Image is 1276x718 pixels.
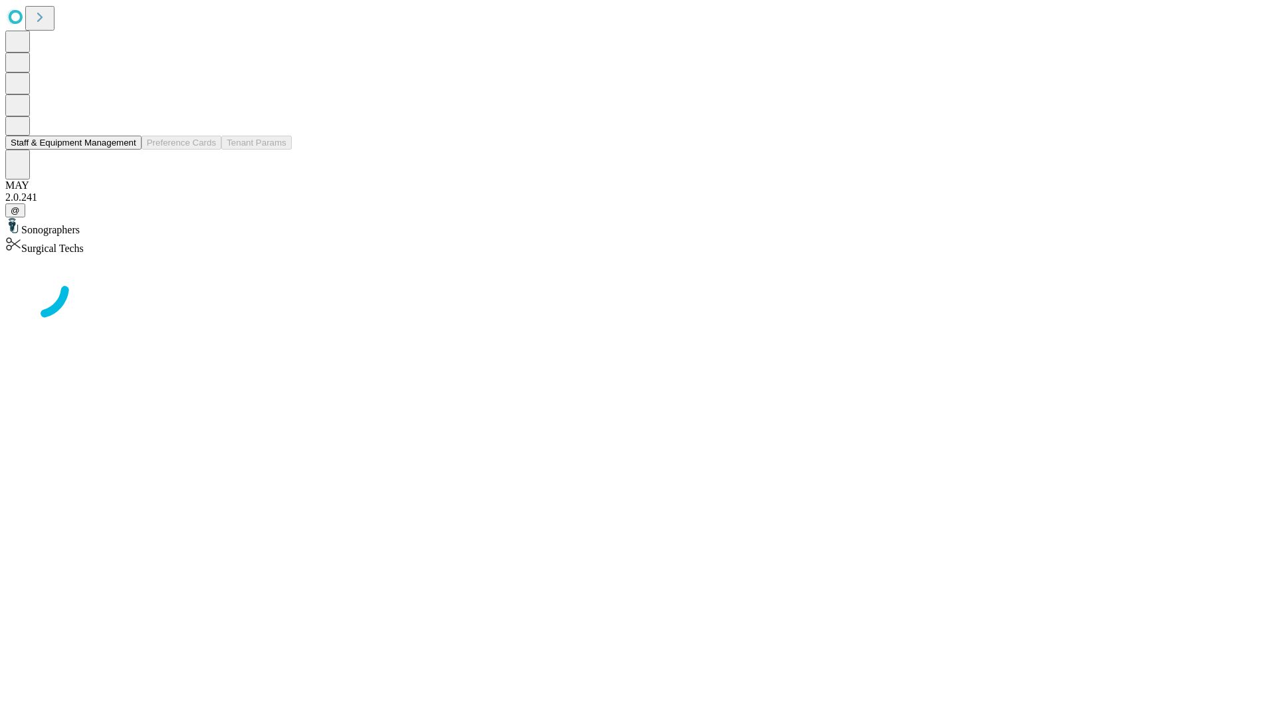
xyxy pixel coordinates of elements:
[142,136,221,150] button: Preference Cards
[221,136,292,150] button: Tenant Params
[5,203,25,217] button: @
[5,217,1271,236] div: Sonographers
[5,179,1271,191] div: MAY
[5,236,1271,255] div: Surgical Techs
[5,191,1271,203] div: 2.0.241
[11,205,20,215] span: @
[5,136,142,150] button: Staff & Equipment Management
